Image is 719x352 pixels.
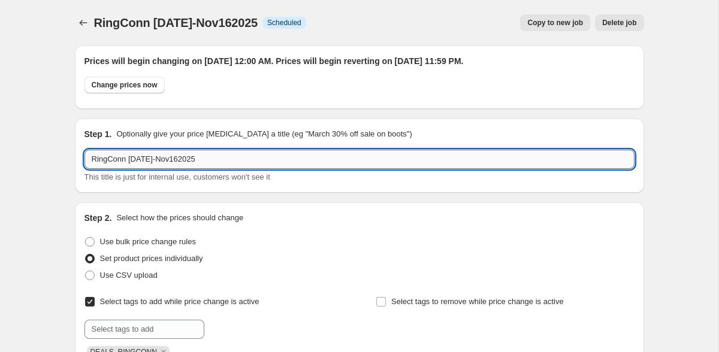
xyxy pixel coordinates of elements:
span: Copy to new job [527,18,583,28]
span: This title is just for internal use, customers won't see it [84,172,270,181]
p: Optionally give your price [MEDICAL_DATA] a title (eg "March 30% off sale on boots") [116,128,412,140]
span: Use CSV upload [100,271,158,280]
button: Price change jobs [75,14,92,31]
button: Delete job [595,14,644,31]
p: Select how the prices should change [116,212,243,224]
span: Set product prices individually [100,254,203,263]
button: Change prices now [84,77,165,93]
button: Copy to new job [520,14,590,31]
span: Change prices now [92,80,158,90]
span: Scheduled [267,18,301,28]
span: Delete job [602,18,636,28]
span: RingConn [DATE]-Nov162025 [94,16,258,29]
input: Select tags to add [84,320,204,339]
input: 30% off holiday sale [84,150,635,169]
span: Use bulk price change rules [100,237,196,246]
span: Select tags to remove while price change is active [391,297,564,306]
h2: Prices will begin changing on [DATE] 12:00 AM. Prices will begin reverting on [DATE] 11:59 PM. [84,55,635,67]
h2: Step 2. [84,212,112,224]
span: Select tags to add while price change is active [100,297,259,306]
h2: Step 1. [84,128,112,140]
